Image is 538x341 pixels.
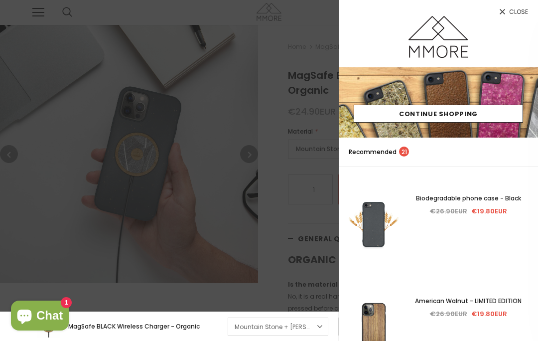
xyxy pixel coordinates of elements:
a: Continue Shopping [354,105,523,123]
a: search [518,147,528,157]
span: Biodegradable phone case - Black [416,194,521,202]
p: Recommended [349,147,409,157]
span: 21 [399,147,409,157]
a: Mountain Stone + [PERSON_NAME] - [228,318,328,336]
span: €26.90EUR [430,309,467,319]
a: Biodegradable phone case - Black [408,193,528,204]
inbox-online-store-chat: Shopify online store chat [8,301,72,333]
span: MagSafe BLACK Wireless Charger - Organic [68,322,200,331]
span: €26.90EUR [430,206,467,216]
span: €19.80EUR [471,309,507,319]
span: Close [509,9,528,15]
a: American Walnut - LIMITED EDITION [408,296,528,307]
span: €19.80EUR [471,206,507,216]
span: American Walnut - LIMITED EDITION [415,297,522,305]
